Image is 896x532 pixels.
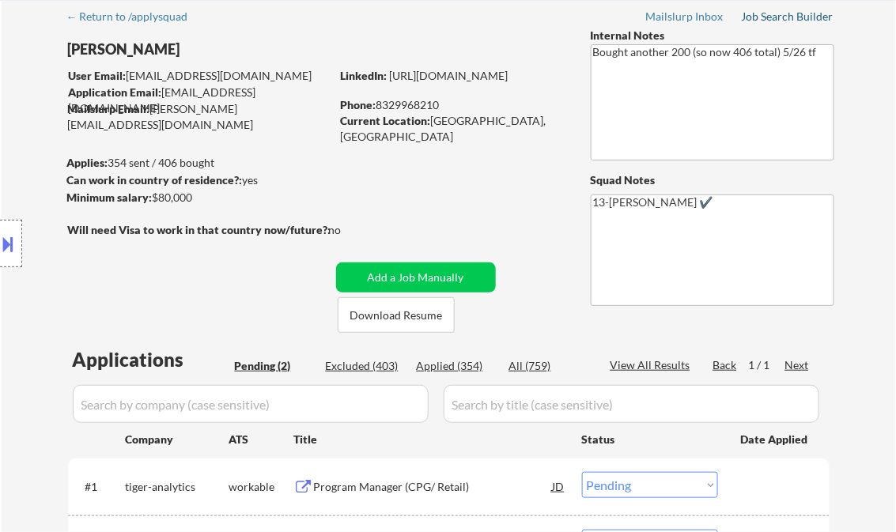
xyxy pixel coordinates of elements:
strong: LinkedIn: [341,69,388,82]
strong: User Email: [69,69,127,82]
strong: Current Location: [341,114,431,127]
div: 8329968210 [341,97,565,113]
div: Date Applied [741,432,811,447]
div: Back [713,357,739,373]
div: Job Search Builder [742,11,834,22]
div: Status [582,424,718,453]
div: no [329,222,374,238]
div: tiger-analytics [126,479,229,495]
div: [EMAIL_ADDRESS][DOMAIN_NAME] [69,68,331,84]
a: ← Return to /applysquad [66,10,203,26]
div: Squad Notes [591,172,834,188]
div: [GEOGRAPHIC_DATA], [GEOGRAPHIC_DATA] [341,113,565,144]
div: workable [229,479,294,495]
div: #1 [85,479,113,495]
div: ATS [229,432,294,447]
div: Internal Notes [591,28,834,43]
input: Search by title (case sensitive) [444,385,819,423]
div: Excluded (403) [326,358,405,374]
div: ← Return to /applysquad [66,11,203,22]
div: Title [294,432,567,447]
div: Company [126,432,229,447]
div: Next [785,357,811,373]
div: [PERSON_NAME] [68,40,393,59]
div: Applied (354) [417,358,496,374]
div: 1 / 1 [749,357,785,373]
input: Search by company (case sensitive) [73,385,429,423]
button: Download Resume [338,297,455,333]
div: [EMAIL_ADDRESS][DOMAIN_NAME] [69,85,331,115]
a: Mailslurp Inbox [646,10,725,26]
div: JD [551,472,567,500]
strong: Phone: [341,98,376,111]
button: Add a Job Manually [336,262,496,292]
div: Mailslurp Inbox [646,11,725,22]
strong: Application Email: [69,85,162,99]
a: Job Search Builder [742,10,834,26]
a: [URL][DOMAIN_NAME] [390,69,508,82]
div: Program Manager (CPG/ Retail) [314,479,553,495]
div: All (759) [509,358,588,374]
div: View All Results [611,357,695,373]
